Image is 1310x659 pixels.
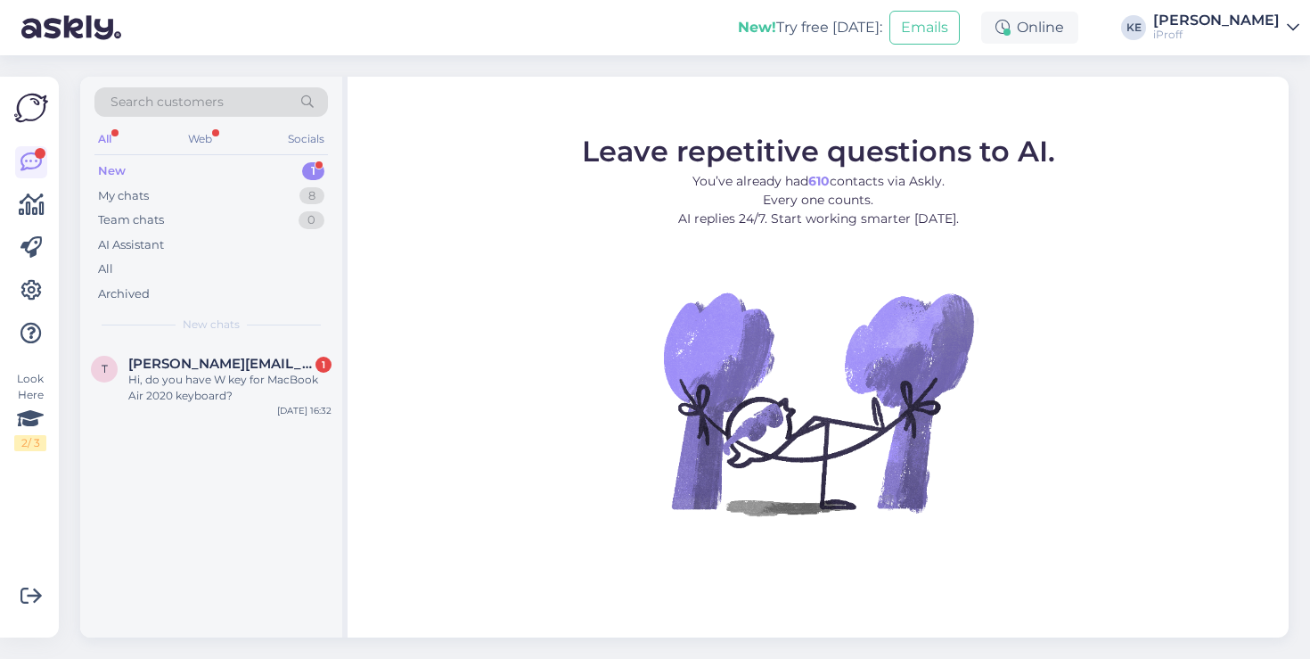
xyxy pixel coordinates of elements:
[128,372,332,404] div: Hi, do you have W key for MacBook Air 2020 keyboard?
[102,362,108,375] span: t
[1153,13,1299,42] a: [PERSON_NAME]iProff
[14,371,46,451] div: Look Here
[14,435,46,451] div: 2 / 3
[299,211,324,229] div: 0
[111,93,224,111] span: Search customers
[98,260,113,278] div: All
[1153,28,1280,42] div: iProff
[315,357,332,373] div: 1
[981,12,1078,44] div: Online
[1153,13,1280,28] div: [PERSON_NAME]
[738,19,776,36] b: New!
[98,285,150,303] div: Archived
[299,187,324,205] div: 8
[98,162,126,180] div: New
[98,187,149,205] div: My chats
[284,128,328,151] div: Socials
[738,17,882,38] div: Try free [DATE]:
[277,404,332,417] div: [DATE] 16:32
[582,134,1055,169] span: Leave repetitive questions to AI.
[1121,15,1146,40] div: KE
[98,211,164,229] div: Team chats
[94,128,115,151] div: All
[184,128,216,151] div: Web
[302,162,324,180] div: 1
[14,91,48,125] img: Askly Logo
[128,356,314,372] span: trevor@trevorworth.com
[183,317,240,333] span: New chats
[658,243,978,564] img: No Chat active
[582,172,1055,228] p: You’ve already had contacts via Askly. Every one counts. AI replies 24/7. Start working smarter [...
[808,173,830,189] b: 610
[98,236,164,254] div: AI Assistant
[889,11,960,45] button: Emails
